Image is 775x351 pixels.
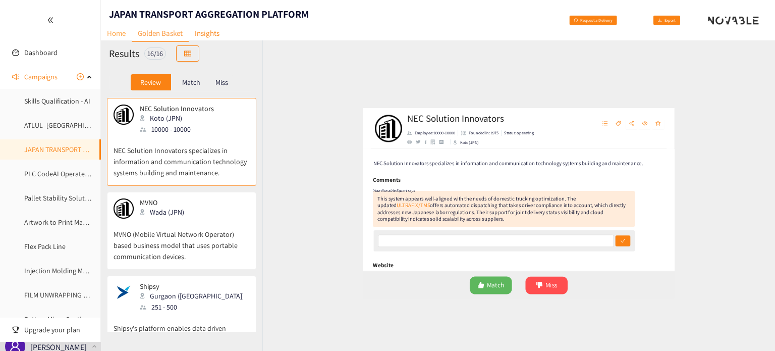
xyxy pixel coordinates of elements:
a: Golden Basket [132,25,189,42]
span: Miss [559,321,576,336]
span: dislike [544,323,555,335]
a: Skills Qualification - AI [24,96,90,106]
li: Status [493,98,541,107]
div: Gurgaon ([GEOGRAPHIC_DATA]) [140,290,249,302]
p: Review [140,78,161,86]
button: dislikeMiss [529,316,591,342]
button: eye [697,81,715,97]
span: trophy [12,326,19,333]
span: double-left [47,17,54,24]
a: Battery Micro-Coating [24,315,89,324]
img: Snapshot of the company's website [114,198,134,219]
a: Dashboard [24,48,58,57]
span: plus-circle [77,73,84,80]
li: Founded in year [429,98,493,107]
button: share-alt [677,81,695,97]
span: Export [662,15,682,26]
button: unordered-list [638,81,656,97]
a: website [353,113,366,119]
p: Status: operating [497,98,541,107]
button: redoRequest a Delivery [552,12,634,28]
a: Flex Pack Line [24,242,66,251]
button: check [662,255,685,271]
button: star [716,81,735,97]
p: MVNO (Mobile Virtual Network Operator) based business model that uses portable communication devi... [114,219,250,262]
i: Your Novable Expert says [303,184,365,191]
p: NEC Solution Innovators [140,105,214,113]
span: Upgrade your plan [24,320,93,340]
p: Match [182,78,200,86]
span: sound [12,73,19,80]
div: Koto (JPN) [140,113,220,124]
span: eye [702,84,710,93]
div: 251 - 500 [140,302,249,313]
p: Founded in: 1975 [445,98,489,107]
h6: Website [303,291,333,306]
span: table [184,50,191,58]
h2: NEC Solution Innovators [353,71,541,91]
span: like [458,323,468,335]
p: NEC Solution Innovators specializes in information and communication technology systems building ... [114,135,250,178]
button: table [176,45,199,62]
a: ULTRAFIX/TMS [338,205,387,215]
div: Koto (JPN) [422,112,462,121]
span: share-alt [682,84,690,93]
a: FILM UNWRAPPING AUTOMATION [24,290,123,299]
span: redo [560,17,567,25]
button: tag [657,81,676,97]
span: Campaigns [24,67,58,87]
li: Employees [353,98,429,107]
span: Request a Delivery [571,15,626,26]
div: This system appears well-aligned with the needs of domestic trucking optimization. The updated of... [303,188,691,242]
span: unordered-list [643,84,651,93]
span: download [651,17,658,25]
p: Employee: 10000-10000 [365,98,424,107]
a: Home [101,25,132,41]
a: Artwork to Print Management [24,218,114,227]
h1: JAPAN TRANSPORT AGGREGATION PLATFORM [109,7,309,21]
span: star [722,84,730,93]
h2: Results [109,46,139,61]
p: Miss [215,78,228,86]
img: Snapshot of the company's website [114,282,134,303]
a: JAPAN TRANSPORT AGGREGATION PLATFORM [24,145,159,154]
iframe: Chat Widget [725,303,775,351]
span: Match [472,321,497,336]
a: crunchbase [401,113,413,119]
a: facebook [379,113,389,119]
a: ATLUL -[GEOGRAPHIC_DATA] [24,121,109,130]
button: likeMatch [446,316,509,342]
div: 16 / 16 [144,47,166,60]
a: Pallet Stability Solutions [24,193,97,203]
img: Snapshot of the company's website [114,105,134,125]
span: tag [662,84,671,93]
div: Wada (JPN) [140,207,190,218]
p: MVNO [140,198,184,207]
a: Injection Molding Model [24,266,96,275]
span: check [670,259,677,267]
a: PLC CodeAI Operate Maintenance [24,169,125,178]
button: downloadExport [644,12,690,28]
a: google maps [388,112,401,120]
a: Insights [189,25,226,41]
div: 10000 - 10000 [140,124,220,135]
a: twitter [366,113,378,118]
p: Shipsy [140,282,243,290]
img: Company Logo [305,76,346,116]
h6: Comments [303,164,344,179]
span: NEC Solution Innovators specializes in information and communication technology systems building ... [304,142,704,153]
